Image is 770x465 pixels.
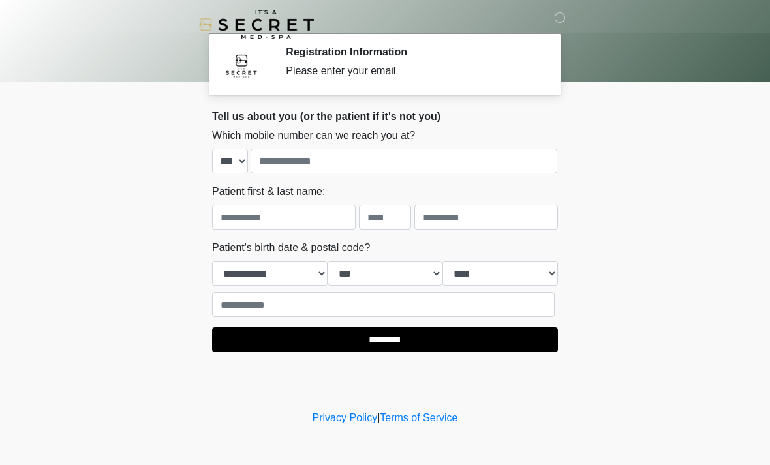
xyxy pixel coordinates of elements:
[222,46,261,85] img: Agent Avatar
[212,110,558,123] h2: Tell us about you (or the patient if it's not you)
[286,46,538,58] h2: Registration Information
[199,10,314,39] img: It's A Secret Med Spa Logo
[212,128,415,143] label: Which mobile number can we reach you at?
[212,184,325,200] label: Patient first & last name:
[377,412,380,423] a: |
[380,412,457,423] a: Terms of Service
[286,63,538,79] div: Please enter your email
[212,240,370,256] label: Patient's birth date & postal code?
[313,412,378,423] a: Privacy Policy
